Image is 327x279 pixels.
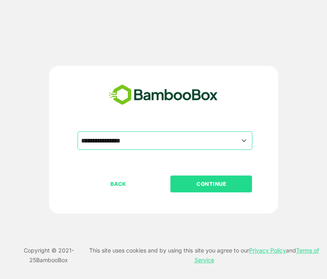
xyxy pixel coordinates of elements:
p: This site uses cookies and by using this site you agree to our and [89,246,319,265]
p: BACK [78,179,159,188]
button: BACK [78,175,159,192]
p: Copyright © 2021- 25 BambooBox [8,246,89,265]
button: Open [239,135,249,146]
p: CONTINUE [171,179,251,188]
a: Privacy Policy [249,247,286,254]
img: bamboobox [104,82,222,108]
button: CONTINUE [170,175,252,192]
